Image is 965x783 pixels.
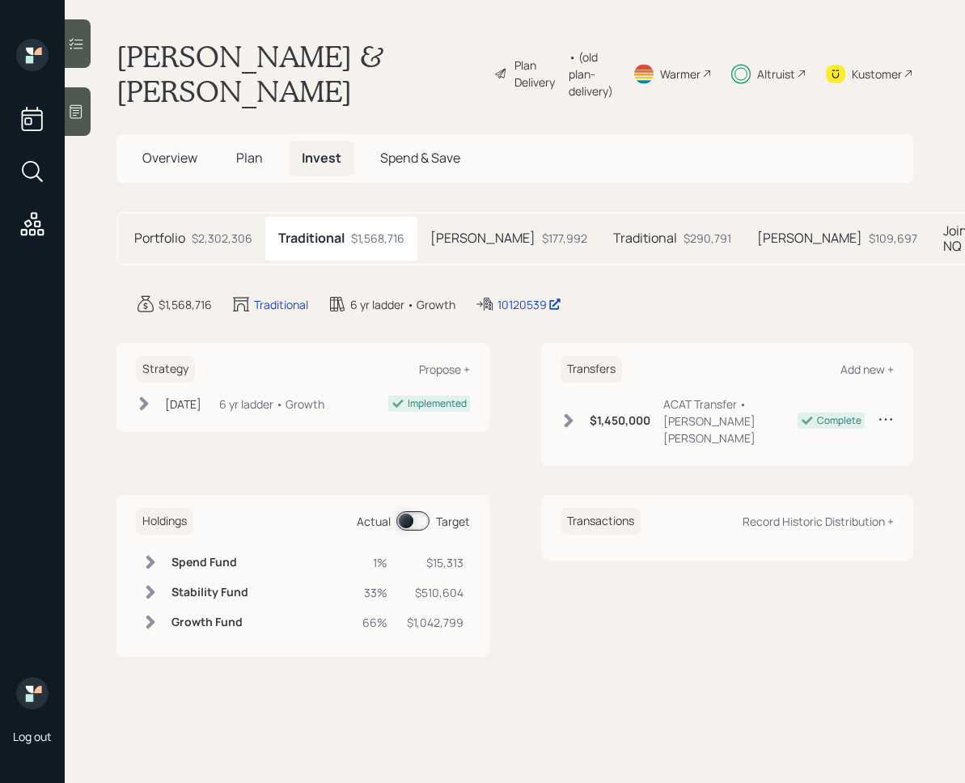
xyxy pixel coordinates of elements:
span: Plan [236,149,263,167]
div: 1% [362,554,387,571]
div: Actual [357,513,391,530]
div: Altruist [757,66,795,83]
div: $510,604 [407,584,463,601]
span: Invest [302,149,341,167]
div: 10120539 [497,296,561,313]
div: $1,042,799 [407,614,463,631]
h6: Holdings [136,508,193,535]
h5: [PERSON_NAME] [430,231,535,246]
div: Traditional [254,296,308,313]
div: 6 yr ladder • Growth [350,296,455,313]
h6: Strategy [136,356,195,383]
div: • (old plan-delivery) [569,49,613,99]
div: $15,313 [407,554,463,571]
div: Log out [13,729,52,744]
span: Overview [142,149,197,167]
div: $177,992 [542,230,587,247]
h6: $1,450,000 [590,414,650,428]
h5: Traditional [278,231,345,246]
h6: Stability Fund [171,586,248,599]
div: ACAT Transfer • [PERSON_NAME] [PERSON_NAME] [663,396,798,447]
h5: Portfolio [134,231,185,246]
div: Kustomer [852,66,902,83]
h6: Growth Fund [171,616,248,629]
div: Add new + [840,362,894,377]
h5: [PERSON_NAME] [757,231,862,246]
div: $290,791 [684,230,731,247]
div: 33% [362,584,387,601]
div: $1,568,716 [351,230,404,247]
span: Spend & Save [380,149,460,167]
div: Target [436,513,470,530]
div: Propose + [419,362,470,377]
div: $109,697 [869,230,917,247]
div: Plan Delivery [514,57,561,91]
div: 66% [362,614,387,631]
div: $1,568,716 [159,296,212,313]
div: Warmer [660,66,700,83]
div: 6 yr ladder • Growth [219,396,324,413]
img: retirable_logo.png [16,677,49,709]
h1: [PERSON_NAME] & [PERSON_NAME] [116,39,481,108]
h6: Spend Fund [171,556,248,569]
div: Complete [817,413,861,428]
h6: Transactions [561,508,641,535]
div: Record Historic Distribution + [743,514,894,529]
div: $2,302,306 [192,230,252,247]
h6: Transfers [561,356,622,383]
div: [DATE] [165,396,201,413]
div: Implemented [408,396,467,411]
h5: Traditional [613,231,677,246]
